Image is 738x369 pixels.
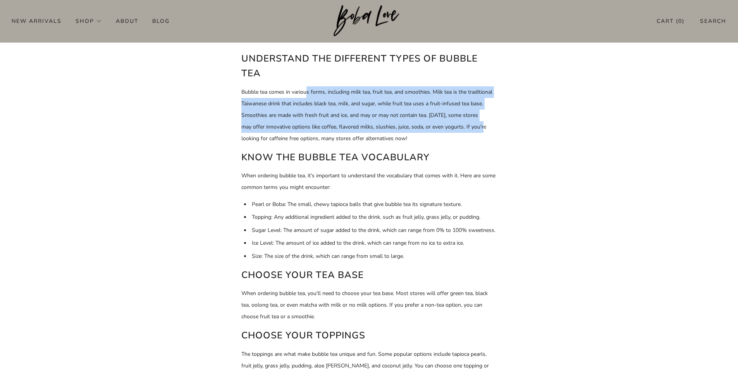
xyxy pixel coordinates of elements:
h2: Choose Your Tea Base [241,268,497,282]
img: Boba Love [334,5,404,37]
a: About [116,15,138,27]
a: New Arrivals [12,15,62,27]
a: Blog [152,15,170,27]
li: Topping: Any additional ingredient added to the drink, such as fruit jelly, grass jelly, or pudding. [244,211,497,223]
li: Sugar Level: The amount of sugar added to the drink, which can range from 0% to 100% sweetness. [244,225,497,236]
p: When ordering bubble tea, you'll need to choose your tea base. Most stores will offer green tea, ... [241,288,497,323]
li: Pearl or Boba: The small, chewy tapioca balls that give bubble tea its signature texture. [244,199,497,210]
li: Ice Level: The amount of ice added to the drink, which can range from no ice to extra ice. [244,237,497,249]
li: Size: The size of the drink, which can range from small to large. [244,251,497,262]
p: When ordering bubble tea, it's important to understand the vocabulary that comes with it. Here ar... [241,170,497,193]
h2: Choose Your Toppings [241,328,497,343]
h2: Understand the Different Types of Bubble Tea [241,51,497,81]
h2: Know the Bubble Tea Vocabulary [241,150,497,165]
a: Search [700,15,726,27]
a: Shop [76,15,102,27]
a: Cart [657,15,685,27]
p: Bubble tea comes in various forms, including milk tea, fruit tea, and smoothies. Milk tea is the ... [241,86,497,144]
items-count: 0 [678,17,682,25]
